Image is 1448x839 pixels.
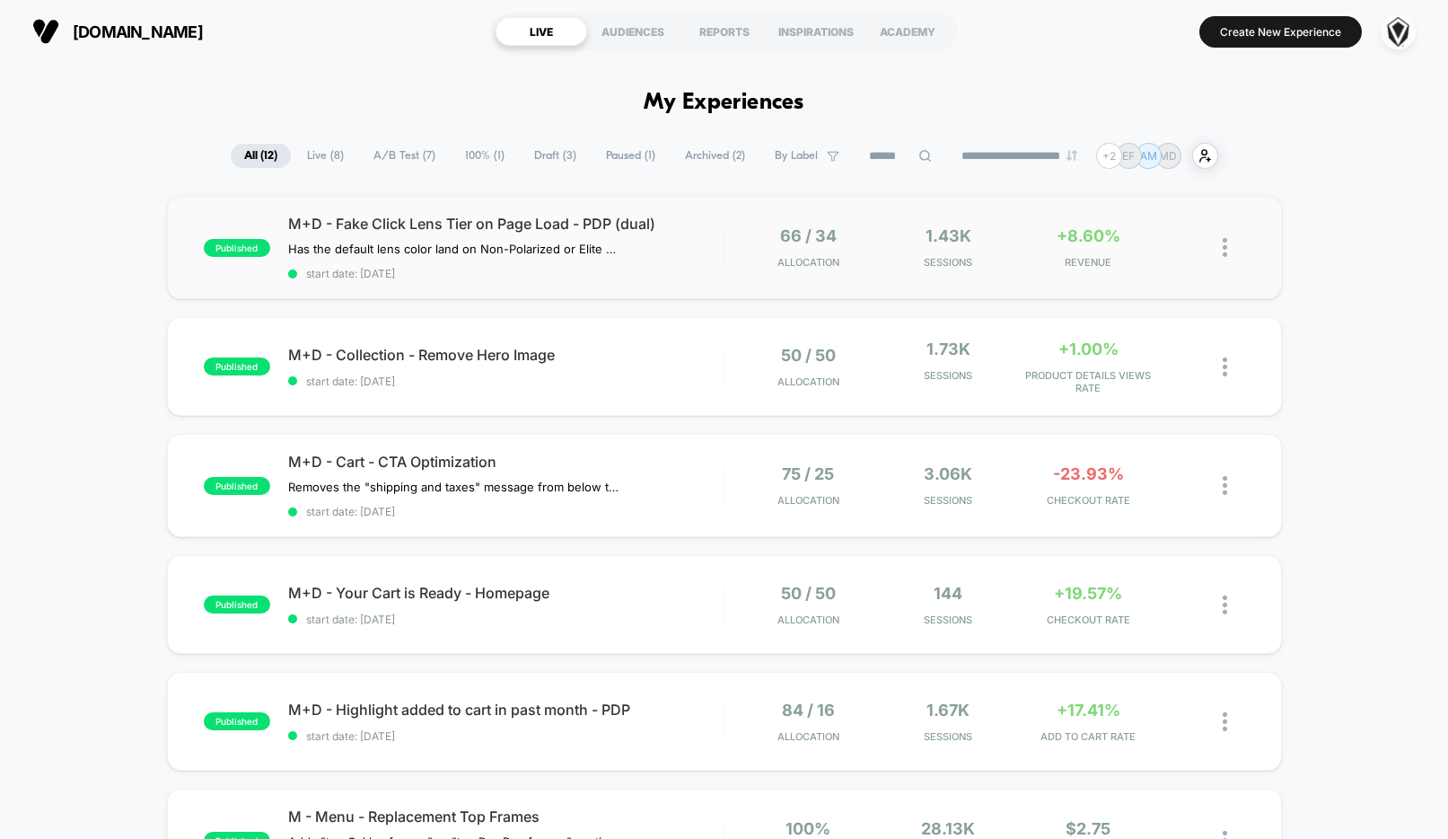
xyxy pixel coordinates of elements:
[1022,730,1154,743] span: ADD TO CART RATE
[921,819,975,838] span: 28.13k
[288,729,724,743] span: start date: [DATE]
[73,22,203,41] span: [DOMAIN_NAME]
[288,346,724,364] span: M+D - Collection - Remove Hero Image
[1053,464,1124,483] span: -23.93%
[1022,256,1154,269] span: REVENUE
[1223,596,1227,614] img: close
[204,712,270,730] span: published
[592,144,669,168] span: Paused ( 1 )
[777,494,839,507] span: Allocation
[204,358,270,375] span: published
[204,477,270,495] span: published
[360,144,449,168] span: A/B Test ( 7 )
[288,453,724,471] span: M+D - Cart - CTA Optimization
[204,596,270,614] span: published
[288,701,724,719] span: M+D - Highlight added to cart in past month - PDP
[1057,701,1120,720] span: +17.41%
[288,613,724,626] span: start date: [DATE]
[924,464,972,483] span: 3.06k
[644,90,804,116] h1: My Experiences
[288,808,724,826] span: M - Menu - Replacement Top Frames
[862,17,953,46] div: ACADEMY
[1066,819,1110,838] span: $2.75
[770,17,862,46] div: INSPIRATIONS
[294,144,357,168] span: Live ( 8 )
[521,144,590,168] span: Draft ( 3 )
[777,614,839,626] span: Allocation
[1122,149,1135,163] p: EF
[1159,149,1177,163] p: MD
[775,149,818,163] span: By Label
[1057,226,1120,245] span: +8.60%
[288,480,621,494] span: Removes the "shipping and taxes" message from below the CTA and replaces it with message about re...
[231,144,291,168] span: All ( 12 )
[288,584,724,602] span: M+D - Your Cart is Ready - Homepage
[781,346,836,365] span: 50 / 50
[777,730,839,743] span: Allocation
[782,701,835,720] span: 84 / 16
[781,584,836,603] span: 50 / 50
[785,819,830,838] span: 100%
[288,375,724,388] span: start date: [DATE]
[288,267,724,280] span: start date: [DATE]
[777,256,839,269] span: Allocation
[1223,476,1227,495] img: close
[882,494,1014,507] span: Sessions
[926,226,971,245] span: 1.43k
[1066,150,1077,161] img: end
[882,614,1014,626] span: Sessions
[452,144,518,168] span: 100% ( 1 )
[926,340,970,358] span: 1.73k
[288,215,724,233] span: M+D - Fake Click Lens Tier on Page Load - PDP (dual)
[926,701,970,720] span: 1.67k
[671,144,759,168] span: Archived ( 2 )
[882,369,1014,382] span: Sessions
[882,256,1014,269] span: Sessions
[1381,14,1416,49] img: ppic
[1223,238,1227,257] img: close
[27,17,208,46] button: [DOMAIN_NAME]
[1022,614,1154,626] span: CHECKOUT RATE
[777,375,839,388] span: Allocation
[288,242,621,256] span: Has the default lens color land on Non-Polarized or Elite Polarized to see if that performs bette...
[32,18,59,45] img: Visually logo
[934,584,962,603] span: 144
[1054,584,1122,603] span: +19.57%
[587,17,679,46] div: AUDIENCES
[1375,13,1421,50] button: ppic
[496,17,587,46] div: LIVE
[1140,149,1157,163] p: AM
[1058,340,1119,358] span: +1.00%
[1022,494,1154,507] span: CHECKOUT RATE
[288,505,724,518] span: start date: [DATE]
[780,226,837,245] span: 66 / 34
[1022,369,1154,394] span: PRODUCT DETAILS VIEWS RATE
[679,17,770,46] div: REPORTS
[1223,712,1227,731] img: close
[1199,16,1362,48] button: Create New Experience
[1223,358,1227,376] img: close
[204,239,270,257] span: published
[882,730,1014,743] span: Sessions
[782,464,834,483] span: 75 / 25
[1096,143,1122,169] div: + 2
